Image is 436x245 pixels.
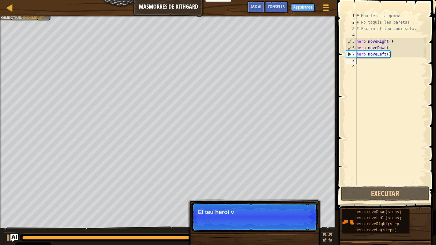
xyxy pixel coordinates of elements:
[346,64,357,70] div: 9
[346,19,357,26] div: 2
[321,232,334,245] button: Toggle fullscreen
[346,45,357,51] div: 6
[346,13,357,19] div: 1
[318,1,334,16] button: Mostrar menú del joc
[3,232,16,245] button: Ctrl + P: Play
[198,209,311,215] p: El teu heroi v
[346,38,357,45] div: 5
[346,26,357,32] div: 3
[356,228,397,233] span: hero.moveUp(steps)
[11,234,18,242] button: Ask AI
[356,216,402,220] span: hero.moveLeft(steps)
[346,51,357,57] div: 7
[268,4,285,10] span: Consells
[356,210,402,214] span: hero.moveDown(steps)
[247,1,265,13] button: Ask AI
[291,4,315,11] button: Registrar-se
[346,32,357,38] div: 4
[346,57,357,64] div: 8
[342,216,354,228] img: portrait.png
[251,4,261,10] span: Ask AI
[341,186,429,201] button: Executar
[356,222,404,226] span: hero.moveRight(steps)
